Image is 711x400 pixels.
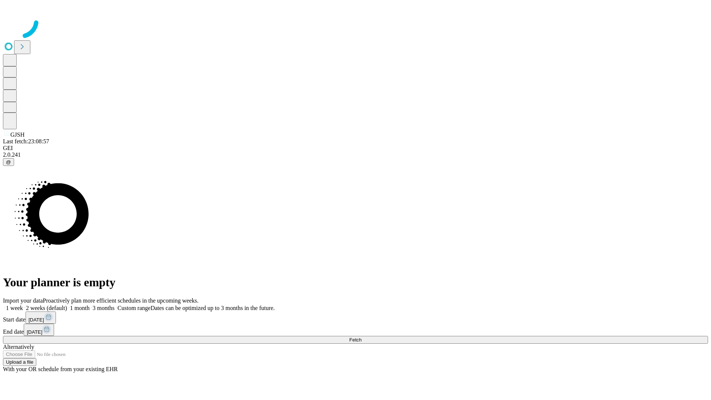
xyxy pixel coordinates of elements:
[43,297,198,304] span: Proactively plan more efficient schedules in the upcoming weeks.
[3,297,43,304] span: Import your data
[6,305,23,311] span: 1 week
[3,276,708,289] h1: Your planner is empty
[27,329,42,335] span: [DATE]
[3,145,708,151] div: GEI
[151,305,275,311] span: Dates can be optimized up to 3 months in the future.
[3,311,708,324] div: Start date
[3,324,708,336] div: End date
[3,344,34,350] span: Alternatively
[3,336,708,344] button: Fetch
[29,317,44,323] span: [DATE]
[26,305,67,311] span: 2 weeks (default)
[117,305,150,311] span: Custom range
[26,311,56,324] button: [DATE]
[93,305,114,311] span: 3 months
[3,358,36,366] button: Upload a file
[24,324,54,336] button: [DATE]
[3,151,708,158] div: 2.0.241
[3,158,14,166] button: @
[70,305,90,311] span: 1 month
[10,131,24,138] span: GJSH
[6,159,11,165] span: @
[3,366,118,372] span: With your OR schedule from your existing EHR
[349,337,361,343] span: Fetch
[3,138,49,144] span: Last fetch: 23:08:57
